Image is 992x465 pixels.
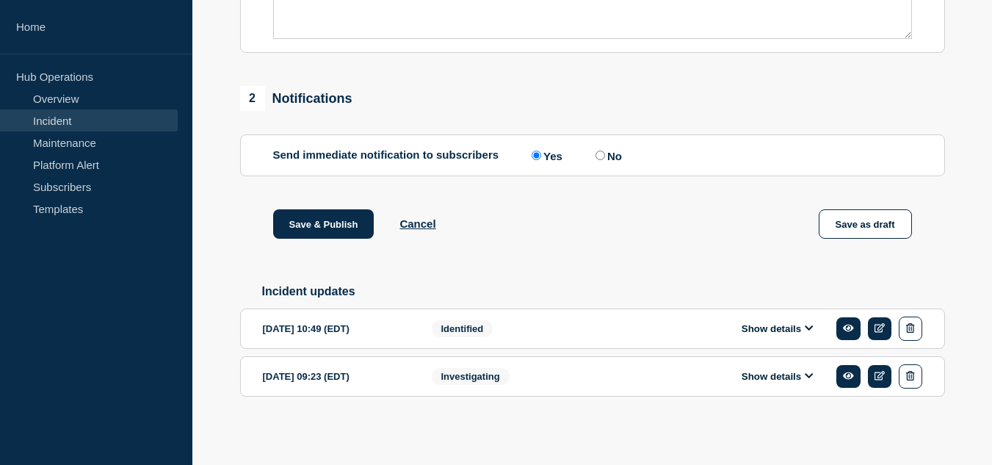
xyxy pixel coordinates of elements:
label: No [592,148,622,162]
input: No [595,151,605,160]
h2: Incident updates [262,285,945,298]
button: Show details [737,370,818,383]
div: Send immediate notification to subscribers [273,148,912,162]
span: 2 [240,86,265,111]
span: Investigating [432,368,510,385]
div: [DATE] 09:23 (EDT) [263,364,410,389]
label: Yes [528,148,562,162]
div: [DATE] 10:49 (EDT) [263,317,410,341]
button: Cancel [399,217,435,230]
button: Show details [737,322,818,335]
p: Send immediate notification to subscribers [273,148,499,162]
button: Save as draft [819,209,912,239]
div: Notifications [240,86,352,111]
span: Identified [432,320,493,337]
button: Save & Publish [273,209,374,239]
input: Yes [532,151,541,160]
